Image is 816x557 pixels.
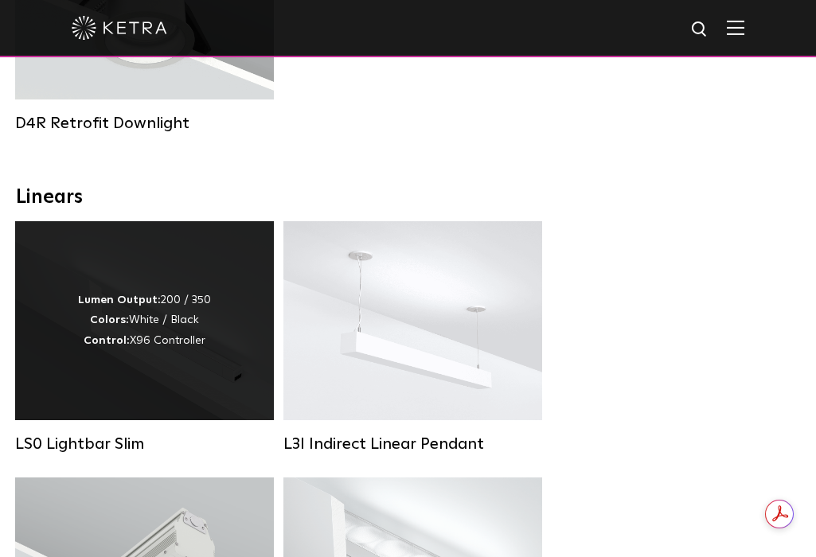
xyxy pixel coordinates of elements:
[690,20,710,40] img: search icon
[727,20,744,35] img: Hamburger%20Nav.svg
[283,221,542,454] a: L3I Indirect Linear Pendant Lumen Output:400 / 600 / 800 / 1000Housing Colors:White / BlackContro...
[72,16,167,40] img: ketra-logo-2019-white
[283,434,542,454] div: L3I Indirect Linear Pendant
[15,434,274,454] div: LS0 Lightbar Slim
[78,294,161,306] strong: Lumen Output:
[84,335,130,346] strong: Control:
[90,314,129,325] strong: Colors:
[78,290,211,351] div: 200 / 350 White / Black X96 Controller
[15,114,274,133] div: D4R Retrofit Downlight
[16,186,800,209] div: Linears
[15,221,274,454] a: LS0 Lightbar Slim Lumen Output:200 / 350Colors:White / BlackControl:X96 Controller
